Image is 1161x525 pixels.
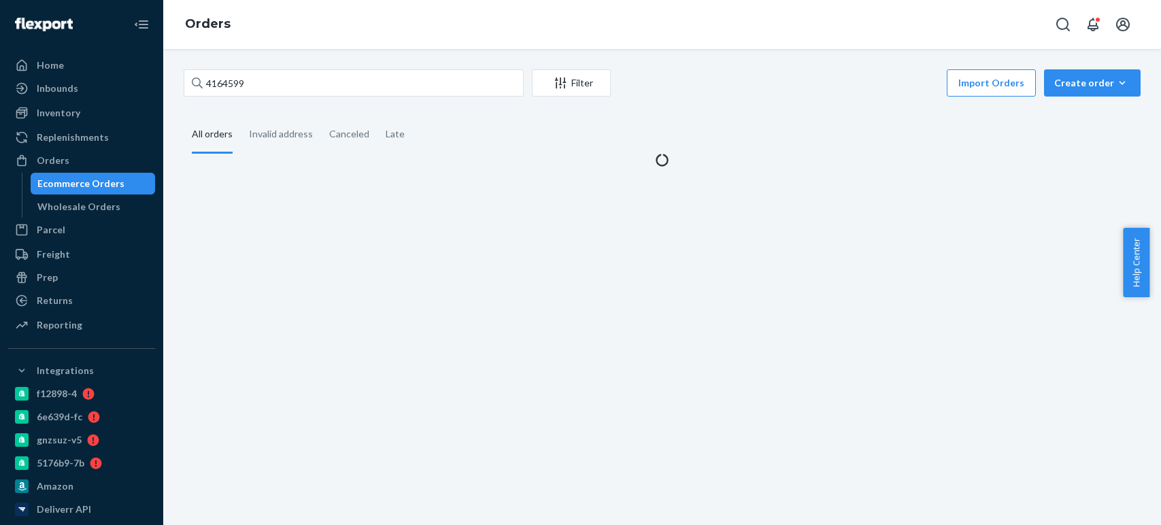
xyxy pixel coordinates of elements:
div: Returns [37,294,73,307]
div: Integrations [37,364,94,377]
div: Replenishments [37,131,109,144]
div: 5176b9-7b [37,456,84,470]
a: Ecommerce Orders [31,173,156,194]
div: Create order [1054,76,1130,90]
a: Orders [185,16,231,31]
a: Prep [8,267,155,288]
a: Inventory [8,102,155,124]
div: Home [37,58,64,72]
button: Open notifications [1079,11,1107,38]
button: Open Search Box [1049,11,1077,38]
div: All orders [192,116,233,154]
iframe: Opens a widget where you can chat to one of our agents [1075,484,1147,518]
a: gnzsuz-v5 [8,429,155,451]
a: 5176b9-7b [8,452,155,474]
a: Home [8,54,155,76]
a: Amazon [8,475,155,497]
button: Create order [1044,69,1141,97]
div: Deliverr API [37,503,91,516]
button: Help Center [1123,228,1149,297]
a: Freight [8,243,155,265]
div: Freight [37,248,70,261]
a: Inbounds [8,78,155,99]
div: gnzsuz-v5 [37,433,82,447]
div: Amazon [37,479,73,493]
div: Orders [37,154,69,167]
div: Invalid address [249,116,313,152]
a: 6e639d-fc [8,406,155,428]
button: Integrations [8,360,155,382]
div: Reporting [37,318,82,332]
button: Close Navigation [128,11,155,38]
button: Import Orders [947,69,1036,97]
button: Open account menu [1109,11,1137,38]
a: Returns [8,290,155,311]
div: Prep [37,271,58,284]
button: Filter [532,69,611,97]
a: Replenishments [8,126,155,148]
img: Flexport logo [15,18,73,31]
a: Parcel [8,219,155,241]
div: f12898-4 [37,387,77,401]
a: Orders [8,150,155,171]
div: Ecommerce Orders [37,177,124,190]
div: Parcel [37,223,65,237]
a: Reporting [8,314,155,336]
div: Canceled [329,116,369,152]
div: Inbounds [37,82,78,95]
div: Inventory [37,106,80,120]
a: Wholesale Orders [31,196,156,218]
input: Search orders [184,69,524,97]
ol: breadcrumbs [174,5,241,44]
div: 6e639d-fc [37,410,82,424]
a: f12898-4 [8,383,155,405]
div: Late [386,116,405,152]
div: Filter [533,76,610,90]
div: Wholesale Orders [37,200,120,214]
a: Deliverr API [8,498,155,520]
